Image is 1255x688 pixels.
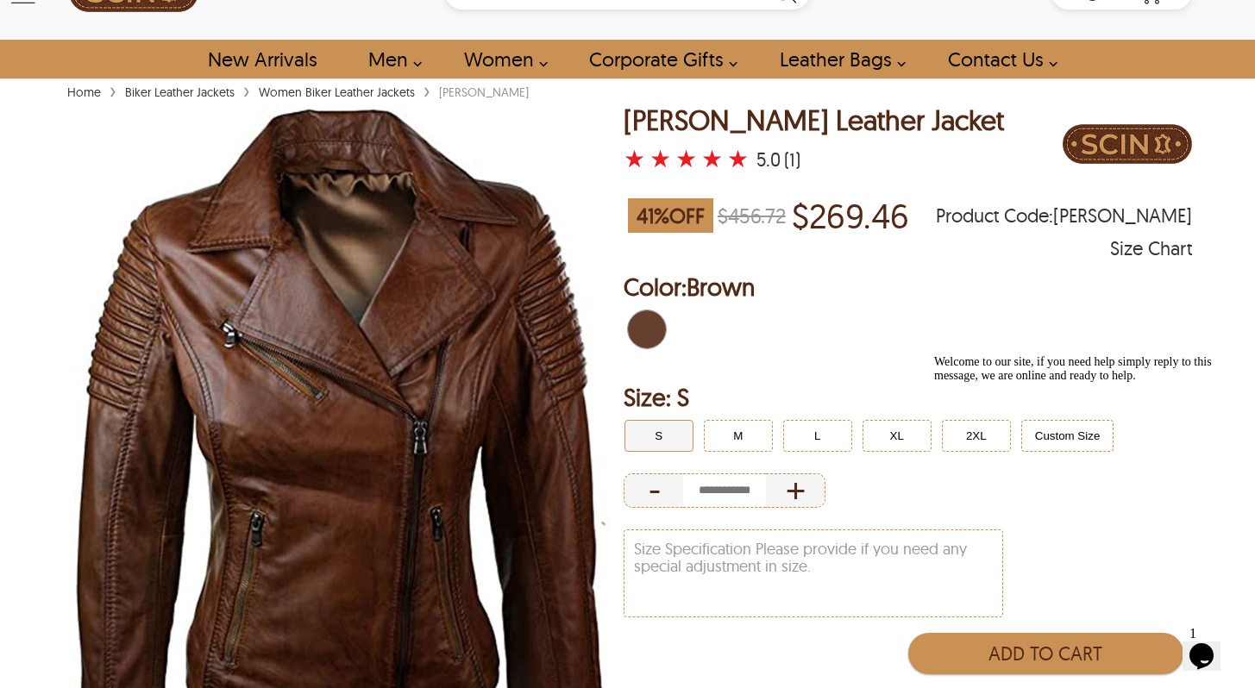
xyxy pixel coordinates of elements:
h2: Selected Color: by Brown [624,270,1193,304]
a: contact-us [928,40,1067,78]
a: Alicia Biker Leather Jacket with a 5 Star Rating and 1 Product Review } [624,147,753,172]
button: Click to select S [624,420,693,452]
button: Add to Cart [908,633,1184,674]
span: › [424,75,430,105]
iframe: chat widget [1183,619,1238,671]
a: Shop Leather Bags [760,40,915,78]
div: [PERSON_NAME] Leather Jacket [624,105,1004,135]
label: 4 rating [701,150,723,167]
span: Welcome to our site, if you need help simply reply to this message, we are online and ready to help. [7,7,285,34]
label: 2 rating [649,150,671,167]
a: Shop Women Leather Jackets [444,40,557,78]
div: [PERSON_NAME] [435,84,533,101]
div: Increase Quantity of Item [766,473,825,508]
span: › [243,75,250,105]
label: 1 rating [624,150,645,167]
a: Shop Leather Corporate Gifts [569,40,747,78]
div: Brown [624,306,670,353]
button: Click to select M [704,420,773,452]
button: Click to select L [783,420,852,452]
label: 3 rating [675,150,697,167]
a: Shop New Arrivals [188,40,336,78]
textarea: Size Specification Please provide if you need any special adjustment in size. [624,530,1002,616]
iframe: chat widget [927,348,1238,610]
strike: $456.72 [718,203,786,228]
div: Decrease Quantity of Item [624,473,683,508]
div: 5.0 [756,151,781,168]
h2: Selected Filter by Size: S [624,380,1193,415]
span: 41 % OFF [628,198,713,233]
a: Brand Logo PDP Image [1063,105,1192,187]
span: Brown [687,272,755,302]
img: Brand Logo PDP Image [1063,105,1192,183]
a: Home [63,84,105,100]
p: Price of $269.46 [792,196,909,235]
div: (1) [784,151,800,168]
div: Welcome to our site, if you need help simply reply to this message, we are online and ready to help. [7,7,317,34]
a: Biker Leather Jackets [121,84,239,100]
a: shop men's leather jackets [348,40,431,78]
h1: Alicia Biker Leather Jacket [624,105,1004,135]
span: Product Code: ALICIA [936,207,1192,224]
span: › [110,75,116,105]
label: 5 rating [727,150,749,167]
a: Women Biker Leather Jackets [254,84,419,100]
button: Click to select XL [863,420,932,452]
div: Size Chart [1110,240,1192,257]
